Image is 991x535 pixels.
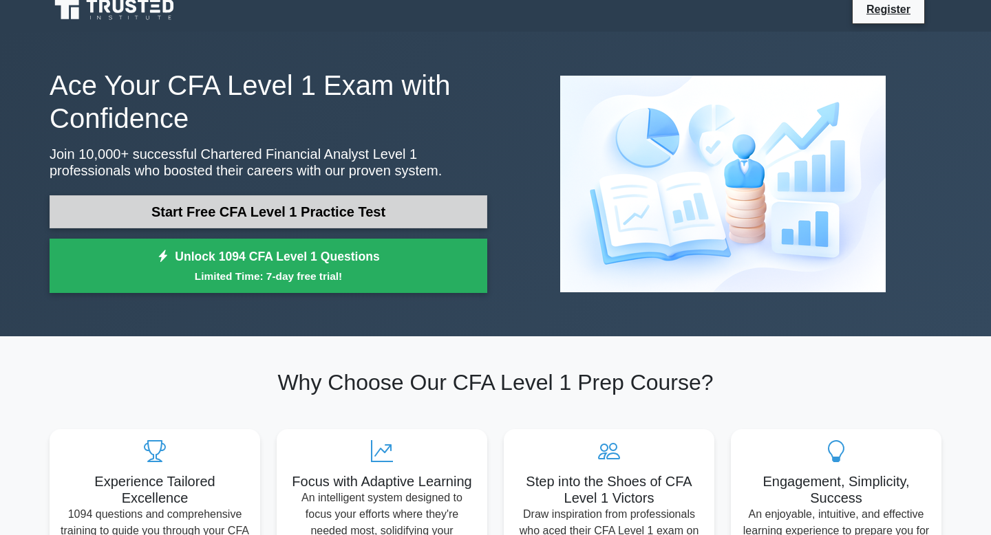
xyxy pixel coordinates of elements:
img: Chartered Financial Analyst Level 1 Preview [549,65,897,303]
p: Join 10,000+ successful Chartered Financial Analyst Level 1 professionals who boosted their caree... [50,146,487,179]
h5: Engagement, Simplicity, Success [742,473,930,506]
h1: Ace Your CFA Level 1 Exam with Confidence [50,69,487,135]
small: Limited Time: 7-day free trial! [67,268,470,284]
h5: Experience Tailored Excellence [61,473,249,506]
a: Unlock 1094 CFA Level 1 QuestionsLimited Time: 7-day free trial! [50,239,487,294]
a: Start Free CFA Level 1 Practice Test [50,195,487,228]
h5: Focus with Adaptive Learning [288,473,476,490]
h5: Step into the Shoes of CFA Level 1 Victors [515,473,703,506]
h2: Why Choose Our CFA Level 1 Prep Course? [50,369,941,395]
a: Register [858,1,919,18]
